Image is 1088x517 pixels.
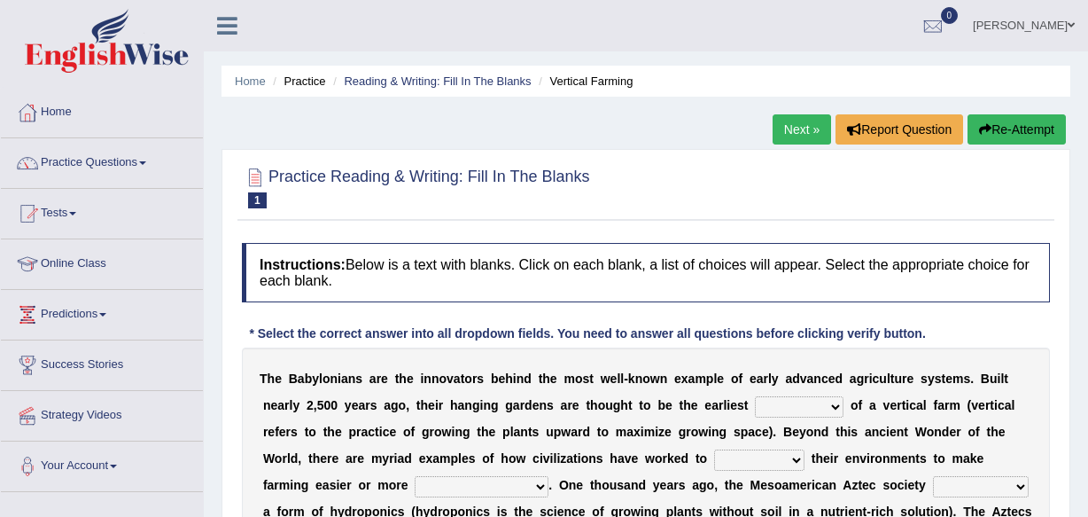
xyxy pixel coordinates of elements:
[711,425,719,439] b: n
[461,372,465,386] b: t
[890,398,897,412] b: e
[514,425,521,439] b: a
[411,425,416,439] b: f
[370,398,377,412] b: s
[319,372,323,386] b: l
[483,398,491,412] b: n
[643,398,651,412] b: o
[813,425,821,439] b: n
[713,372,717,386] b: l
[655,425,658,439] b: i
[921,372,928,386] b: s
[981,372,990,386] b: B
[389,425,396,439] b: e
[772,372,779,386] b: y
[520,425,528,439] b: n
[970,372,974,386] b: .
[723,398,727,412] b: l
[352,398,359,412] b: e
[539,398,547,412] b: n
[323,372,330,386] b: o
[424,372,431,386] b: n
[620,372,624,386] b: l
[664,425,672,439] b: e
[890,372,895,386] b: t
[990,398,994,412] b: t
[695,372,705,386] b: m
[934,425,942,439] b: n
[626,425,633,439] b: a
[290,398,293,412] b: l
[937,398,944,412] b: a
[617,372,620,386] b: l
[750,372,757,386] b: e
[890,425,897,439] b: e
[383,425,390,439] b: c
[275,425,279,439] b: f
[317,398,324,412] b: 5
[975,425,980,439] b: f
[305,425,309,439] b: t
[650,372,660,386] b: w
[348,372,356,386] b: n
[949,425,956,439] b: e
[968,398,972,412] b: (
[883,398,890,412] b: v
[491,398,499,412] b: g
[534,73,633,90] li: Vertical Farming
[277,398,284,412] b: a
[365,398,369,412] b: r
[998,372,1001,386] b: i
[835,372,843,386] b: d
[897,425,905,439] b: n
[582,372,589,386] b: s
[355,372,362,386] b: s
[681,372,688,386] b: x
[464,398,472,412] b: n
[268,372,276,386] b: h
[628,398,633,412] b: t
[706,372,714,386] b: p
[783,425,792,439] b: B
[741,425,749,439] b: p
[1000,372,1004,386] b: l
[865,425,872,439] b: a
[1011,398,1014,412] b: l
[641,425,644,439] b: i
[420,372,424,386] b: i
[851,425,858,439] b: s
[406,398,409,412] b: ,
[734,425,741,439] b: s
[928,372,935,386] b: y
[851,398,859,412] b: o
[683,398,691,412] b: h
[605,398,613,412] b: u
[502,425,510,439] b: p
[546,425,554,439] b: u
[323,398,330,412] b: 0
[717,372,724,386] b: e
[450,398,458,412] b: h
[949,398,960,412] b: m
[407,372,414,386] b: e
[391,398,399,412] b: g
[275,372,282,386] b: e
[291,425,298,439] b: s
[479,398,483,412] b: i
[719,398,723,412] b: r
[719,425,727,439] b: g
[434,425,442,439] b: o
[869,398,876,412] b: a
[813,372,821,386] b: n
[978,398,985,412] b: e
[263,398,271,412] b: n
[323,425,328,439] b: t
[840,425,848,439] b: h
[744,398,749,412] b: t
[633,425,641,439] b: x
[510,425,514,439] b: l
[381,372,388,386] b: e
[902,372,906,386] b: r
[821,372,828,386] b: c
[731,372,739,386] b: o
